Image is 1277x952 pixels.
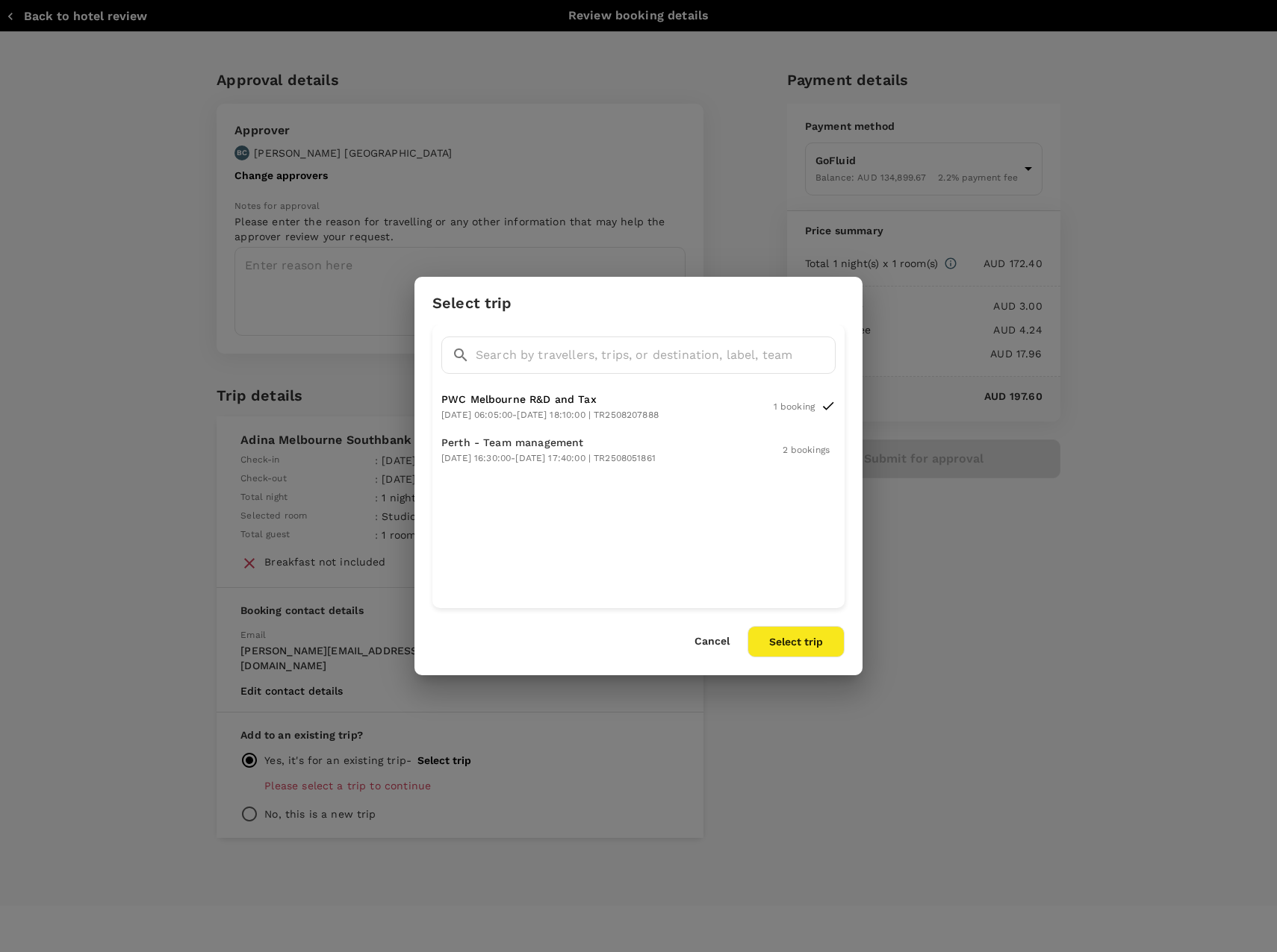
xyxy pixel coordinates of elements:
input: Search by travellers, trips, or destination, label, team [476,336,836,374]
h3: Select trip [432,295,512,312]
span: [DATE] 16:30:00 - [DATE] 17:40:00 | TR2508051861 [441,453,656,463]
button: Cancel [695,636,730,648]
p: PWC Melbourne R&D and Tax [441,392,659,407]
span: [DATE] 06:05:00 - [DATE] 18:10:00 | TR2508207888 [441,410,659,420]
p: 2 bookings [783,443,830,458]
p: Perth - Team management [441,435,656,450]
p: 1 booking [774,400,815,415]
button: Select trip [748,626,845,657]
